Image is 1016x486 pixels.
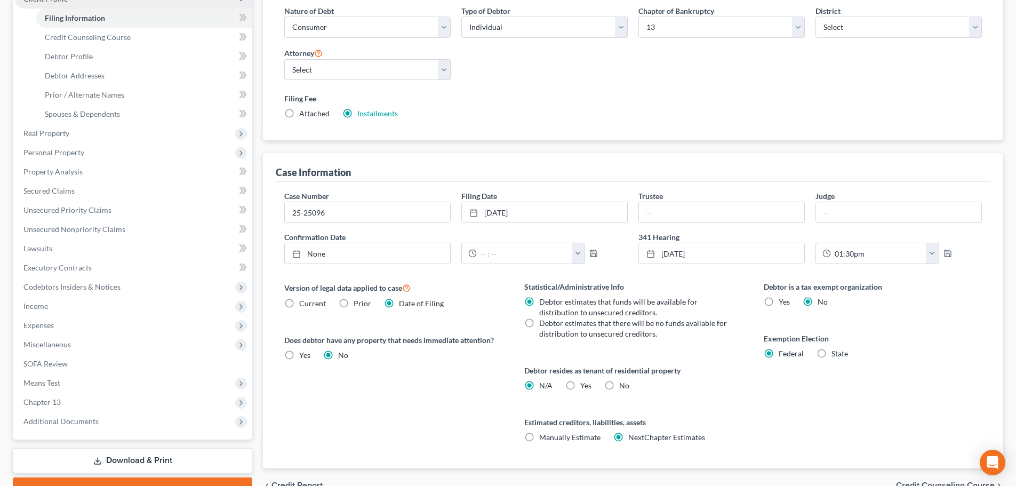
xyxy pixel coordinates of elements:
[633,232,987,243] label: 341 Hearing
[524,417,742,428] label: Estimated creditors, liabilities, assets
[23,417,99,426] span: Additional Documents
[45,33,131,42] span: Credit Counseling Course
[284,190,329,202] label: Case Number
[638,190,663,202] label: Trustee
[23,186,75,195] span: Secured Claims
[831,243,926,264] input: -- : --
[284,93,982,104] label: Filing Fee
[15,354,252,373] a: SOFA Review
[779,349,804,358] span: Federal
[462,202,627,222] a: [DATE]
[23,205,111,214] span: Unsecured Priority Claims
[299,109,330,118] span: Attached
[639,243,804,264] a: [DATE]
[23,148,84,157] span: Personal Property
[15,201,252,220] a: Unsecured Priority Claims
[357,109,398,118] a: Installments
[45,52,93,61] span: Debtor Profile
[23,359,68,368] span: SOFA Review
[284,334,502,346] label: Does debtor have any property that needs immediate attention?
[45,71,105,80] span: Debtor Addresses
[284,281,502,294] label: Version of legal data applied to case
[23,167,83,176] span: Property Analysis
[818,297,828,306] span: No
[524,281,742,292] label: Statistical/Administrative Info
[23,129,69,138] span: Real Property
[815,5,841,17] label: District
[638,5,714,17] label: Chapter of Bankruptcy
[36,47,252,66] a: Debtor Profile
[299,299,326,308] span: Current
[338,350,348,360] span: No
[13,448,252,473] a: Download & Print
[477,243,572,264] input: -- : --
[36,28,252,47] a: Credit Counseling Course
[461,190,497,202] label: Filing Date
[461,5,510,17] label: Type of Debtor
[279,232,633,243] label: Confirmation Date
[23,282,121,291] span: Codebtors Insiders & Notices
[23,301,48,310] span: Income
[23,340,71,349] span: Miscellaneous
[980,450,1005,475] div: Open Intercom Messenger
[15,239,252,258] a: Lawsuits
[764,333,982,344] label: Exemption Election
[539,433,601,442] span: Manually Estimate
[539,318,727,338] span: Debtor estimates that there will be no funds available for distribution to unsecured creditors.
[285,243,450,264] a: None
[23,263,92,272] span: Executory Contracts
[36,9,252,28] a: Filing Information
[23,378,60,387] span: Means Test
[23,244,52,253] span: Lawsuits
[284,46,323,59] label: Attorney
[15,162,252,181] a: Property Analysis
[45,90,124,99] span: Prior / Alternate Names
[285,202,450,222] input: Enter case number...
[23,397,61,407] span: Chapter 13
[399,299,444,308] span: Date of Filing
[36,66,252,85] a: Debtor Addresses
[15,258,252,277] a: Executory Contracts
[580,381,591,390] span: Yes
[36,105,252,124] a: Spouses & Dependents
[764,281,982,292] label: Debtor is a tax exempt organization
[779,297,790,306] span: Yes
[639,202,804,222] input: --
[299,350,310,360] span: Yes
[284,5,334,17] label: Nature of Debt
[539,297,698,317] span: Debtor estimates that funds will be available for distribution to unsecured creditors.
[36,85,252,105] a: Prior / Alternate Names
[45,13,105,22] span: Filing Information
[45,109,120,118] span: Spouses & Dependents
[619,381,629,390] span: No
[539,381,553,390] span: N/A
[276,166,351,179] div: Case Information
[15,181,252,201] a: Secured Claims
[524,365,742,376] label: Debtor resides as tenant of residential property
[628,433,705,442] span: NextChapter Estimates
[816,202,981,222] input: --
[831,349,848,358] span: State
[354,299,371,308] span: Prior
[815,190,835,202] label: Judge
[15,220,252,239] a: Unsecured Nonpriority Claims
[23,225,125,234] span: Unsecured Nonpriority Claims
[23,321,54,330] span: Expenses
